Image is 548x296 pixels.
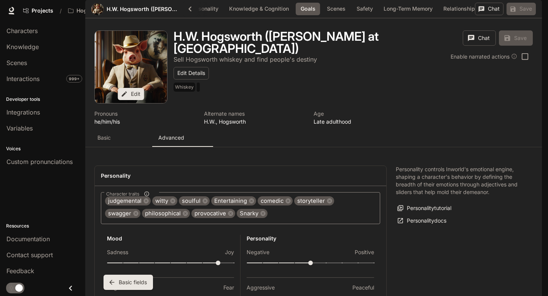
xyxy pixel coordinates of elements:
[247,248,269,256] p: Negative
[223,284,234,291] p: Fear
[76,8,106,14] p: Hogsworth
[191,209,229,218] span: provocative
[352,284,374,291] p: Peaceful
[94,110,195,126] button: Open character details dialog
[174,67,209,80] button: Edit Details
[179,196,210,205] div: soulful
[323,3,349,15] button: Scenes
[294,196,334,205] div: storyteller
[105,196,151,205] div: judgemental
[352,3,377,15] button: Safety
[314,118,414,126] p: Late adulthood
[396,166,524,196] p: Personality controls Inworld's emotional engine, shaping a character's behavior by defining the b...
[211,196,256,205] div: Entertaining
[174,83,201,95] button: Open character details dialog
[174,83,197,92] span: Whiskey
[294,197,328,205] span: storyteller
[175,84,194,90] p: Whiskey
[107,248,128,256] p: Sadness
[225,248,234,256] p: Joy
[475,3,503,15] button: Chat
[440,3,482,15] button: Relationships
[20,3,57,18] a: Go to projects
[65,3,118,18] button: Open workspace menu
[204,110,304,118] p: Alternate names
[104,275,153,290] button: Basic fields
[101,172,380,180] h4: Personality
[174,30,381,55] button: Open character details dialog
[314,110,414,126] button: Open character details dialog
[32,8,53,14] span: Projects
[95,31,167,103] div: Avatar image
[396,215,448,227] a: Personalitydocs
[97,134,111,142] p: Basic
[258,196,293,205] div: comedic
[179,197,204,205] span: soulful
[94,118,195,126] p: he/him/his
[152,197,171,205] span: witty
[247,235,374,242] h6: Personality
[57,7,65,15] div: /
[174,55,317,64] button: Open character details dialog
[396,202,453,215] button: Personalitytutorial
[258,197,287,205] span: comedic
[152,196,177,205] div: witty
[237,209,261,218] span: Snarky
[463,30,496,46] button: Chat
[211,197,250,205] span: Entertaining
[451,53,517,60] div: Enable narrated actions
[105,197,145,205] span: judgemental
[191,209,235,218] div: provocative
[380,3,436,15] button: Long-Term Memory
[204,110,304,126] button: Open character details dialog
[296,3,320,15] button: Goals
[107,235,234,242] h6: Mood
[142,209,190,218] div: philosophical
[174,56,317,63] p: Sell Hogsworth whiskey and find people's destiny
[107,6,180,12] a: H.W. Hogsworth ([PERSON_NAME] at [GEOGRAPHIC_DATA])
[91,3,104,15] button: Open character avatar dialog
[105,209,134,218] span: swagger
[106,191,139,197] span: Character traits
[174,29,379,56] h1: H.W. Hogsworth ([PERSON_NAME] at [GEOGRAPHIC_DATA])
[142,189,152,199] button: Character traits
[118,88,144,100] button: Edit
[247,284,275,291] p: Aggressive
[105,209,140,218] div: swagger
[158,134,184,142] p: Advanced
[314,110,414,118] p: Age
[225,3,293,15] button: Knowledge & Cognition
[355,248,374,256] p: Positive
[142,209,184,218] span: philosophical
[94,110,195,118] p: Pronouns
[91,3,104,15] div: Avatar image
[95,31,167,103] button: Open character avatar dialog
[204,118,304,126] p: H.W., Hogsworth
[237,209,268,218] div: Snarky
